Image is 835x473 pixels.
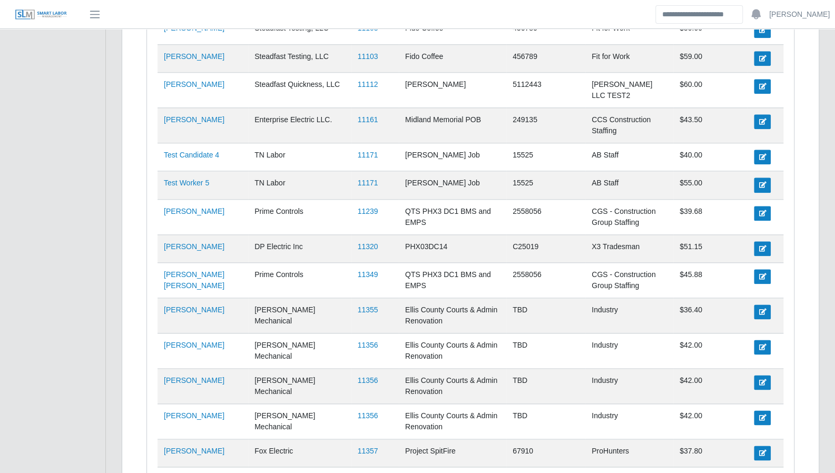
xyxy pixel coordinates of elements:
a: [PERSON_NAME] [PERSON_NAME] [164,270,224,290]
a: 11239 [358,207,378,215]
td: PHX03DC14 [399,234,506,262]
td: Industry [585,369,673,404]
td: 2558056 [506,263,585,298]
td: 15525 [506,171,585,199]
td: AB Staff [585,143,673,171]
td: $39.68 [673,199,748,234]
td: $60.00 [673,72,748,107]
td: $42.00 [673,333,748,369]
td: TN Labor [248,171,351,199]
td: [PERSON_NAME] LLC TEST2 [585,72,673,107]
a: [PERSON_NAME] [164,80,224,88]
td: 67910 [506,439,585,467]
a: [PERSON_NAME] [164,115,224,124]
td: $45.88 [673,263,748,298]
td: [PERSON_NAME] Job [399,143,506,171]
td: [PERSON_NAME] Mechanical [248,333,351,369]
td: $37.80 [673,439,748,467]
td: CGS - Construction Group Staffing [585,263,673,298]
td: [PERSON_NAME] Mechanical [248,298,351,333]
td: QTS PHX3 DC1 BMS and EMPS [399,199,506,234]
td: Industry [585,333,673,369]
a: 11171 [358,179,378,187]
td: $43.50 [673,107,748,143]
td: Midland Memorial POB [399,107,506,143]
td: 456789 [506,16,585,44]
td: TBD [506,333,585,369]
td: [PERSON_NAME] [399,72,506,107]
td: $36.40 [673,298,748,333]
td: $50.00 [673,16,748,44]
td: AB Staff [585,171,673,199]
a: 11112 [358,80,378,88]
td: $42.00 [673,404,748,439]
td: Fido Coffee [399,16,506,44]
a: [PERSON_NAME] [769,9,830,20]
td: TBD [506,298,585,333]
td: CGS - Construction Group Staffing [585,199,673,234]
td: TBD [506,404,585,439]
a: 11171 [358,151,378,159]
a: [PERSON_NAME] [164,306,224,314]
td: Project SpitFire [399,439,506,467]
td: $40.00 [673,143,748,171]
a: 11356 [358,411,378,420]
td: Steadfast Testing, LLC [248,16,351,44]
td: [PERSON_NAME] Mechanical [248,404,351,439]
td: Steadfast Quickness, LLC [248,72,351,107]
a: 11357 [358,447,378,455]
td: Fit for Work [585,16,673,44]
a: 11103 [358,52,378,61]
td: $42.00 [673,369,748,404]
a: 11356 [358,341,378,349]
a: [PERSON_NAME] [164,52,224,61]
td: Ellis County Courts & Admin Renovation [399,404,506,439]
a: [PERSON_NAME] [164,411,224,420]
a: Test Candidate 4 [164,151,219,159]
td: ProHunters [585,439,673,467]
td: [PERSON_NAME] Job [399,171,506,199]
td: Industry [585,404,673,439]
td: Ellis County Courts & Admin Renovation [399,298,506,333]
a: [PERSON_NAME] [164,376,224,385]
td: [PERSON_NAME] Mechanical [248,369,351,404]
td: Industry [585,298,673,333]
td: CCS Construction Staffing [585,107,673,143]
td: Ellis County Courts & Admin Renovation [399,369,506,404]
td: Prime Controls [248,263,351,298]
a: 11161 [358,115,378,124]
td: Ellis County Courts & Admin Renovation [399,333,506,369]
td: Steadfast Testing, LLC [248,44,351,72]
td: X3 Tradesman [585,234,673,262]
td: Fit for Work [585,44,673,72]
a: 11349 [358,270,378,279]
td: DP Electric Inc [248,234,351,262]
a: [PERSON_NAME] [164,242,224,251]
td: $51.15 [673,234,748,262]
td: 456789 [506,44,585,72]
a: [PERSON_NAME] [164,207,224,215]
td: TN Labor [248,143,351,171]
td: TBD [506,369,585,404]
a: 11355 [358,306,378,314]
img: SLM Logo [15,9,67,21]
td: 15525 [506,143,585,171]
td: Fox Electric [248,439,351,467]
td: Fido Coffee [399,44,506,72]
td: $59.00 [673,44,748,72]
td: Enterprise Electric LLC. [248,107,351,143]
td: Prime Controls [248,199,351,234]
a: [PERSON_NAME] [164,447,224,455]
a: 11356 [358,376,378,385]
a: Test Worker 5 [164,179,209,187]
td: $55.00 [673,171,748,199]
a: [PERSON_NAME] [164,341,224,349]
td: C25019 [506,234,585,262]
td: QTS PHX3 DC1 BMS and EMPS [399,263,506,298]
input: Search [655,5,743,24]
td: 249135 [506,107,585,143]
td: 2558056 [506,199,585,234]
a: 11320 [358,242,378,251]
td: 5112443 [506,72,585,107]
